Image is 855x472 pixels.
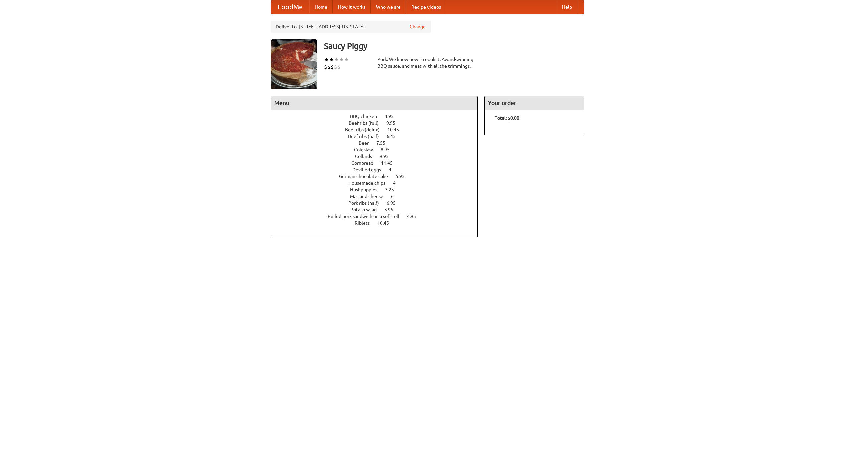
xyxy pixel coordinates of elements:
span: 9.95 [380,154,395,159]
a: Hushpuppies 3.25 [350,187,406,192]
span: Coleslaw [354,147,380,152]
a: How it works [333,0,371,14]
span: 4.95 [385,114,400,119]
a: German chocolate cake 5.95 [339,174,417,179]
span: Housemade chips [348,180,392,186]
a: Change [410,23,426,30]
a: Coleslaw 8.95 [354,147,402,152]
a: BBQ chicken 4.95 [350,114,406,119]
span: Beef ribs (full) [349,120,385,126]
span: Potato salad [350,207,383,212]
span: Collards [355,154,379,159]
span: BBQ chicken [350,114,384,119]
b: Total: $0.00 [495,115,519,121]
h4: Menu [271,96,477,110]
span: Devilled eggs [352,167,388,172]
li: $ [334,63,337,71]
span: 7.55 [376,140,392,146]
li: $ [327,63,331,71]
span: 4.95 [407,214,423,219]
a: Pork ribs (half) 6.95 [348,200,408,206]
span: Mac and cheese [350,194,390,199]
span: 6.45 [387,134,402,139]
span: Beef ribs (delux) [345,127,386,132]
div: Deliver to: [STREET_ADDRESS][US_STATE] [271,21,431,33]
div: Pork. We know how to cook it. Award-winning BBQ sauce, and meat with all the trimmings. [377,56,478,69]
span: Cornbread [351,160,380,166]
span: German chocolate cake [339,174,395,179]
a: Beef ribs (half) 6.45 [348,134,408,139]
a: Mac and cheese 6 [350,194,406,199]
a: Help [557,0,577,14]
a: FoodMe [271,0,309,14]
li: $ [331,63,334,71]
span: 3.95 [384,207,400,212]
span: Pulled pork sandwich on a soft roll [328,214,406,219]
li: $ [324,63,327,71]
a: Collards 9.95 [355,154,401,159]
span: 8.95 [381,147,396,152]
h4: Your order [485,96,584,110]
a: Riblets 10.45 [355,220,401,226]
a: Beef ribs (full) 9.95 [349,120,408,126]
a: Potato salad 3.95 [350,207,406,212]
li: $ [337,63,341,71]
span: 11.45 [381,160,399,166]
li: ★ [344,56,349,63]
span: Beer [359,140,375,146]
a: Who we are [371,0,406,14]
h3: Saucy Piggy [324,39,584,53]
a: Beer 7.55 [359,140,398,146]
span: 3.25 [385,187,401,192]
li: ★ [339,56,344,63]
img: angular.jpg [271,39,317,89]
a: Beef ribs (delux) 10.45 [345,127,411,132]
span: Hushpuppies [350,187,384,192]
span: Riblets [355,220,376,226]
a: Recipe videos [406,0,446,14]
a: Home [309,0,333,14]
a: Housemade chips 4 [348,180,408,186]
li: ★ [334,56,339,63]
a: Pulled pork sandwich on a soft roll 4.95 [328,214,429,219]
span: 4 [393,180,402,186]
span: 10.45 [387,127,406,132]
a: Cornbread 11.45 [351,160,405,166]
li: ★ [324,56,329,63]
span: Beef ribs (half) [348,134,386,139]
li: ★ [329,56,334,63]
span: Pork ribs (half) [348,200,386,206]
span: 9.95 [386,120,402,126]
span: 4 [389,167,398,172]
span: 10.45 [377,220,396,226]
a: Devilled eggs 4 [352,167,404,172]
span: 6.95 [387,200,402,206]
span: 6 [391,194,400,199]
span: 5.95 [396,174,411,179]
